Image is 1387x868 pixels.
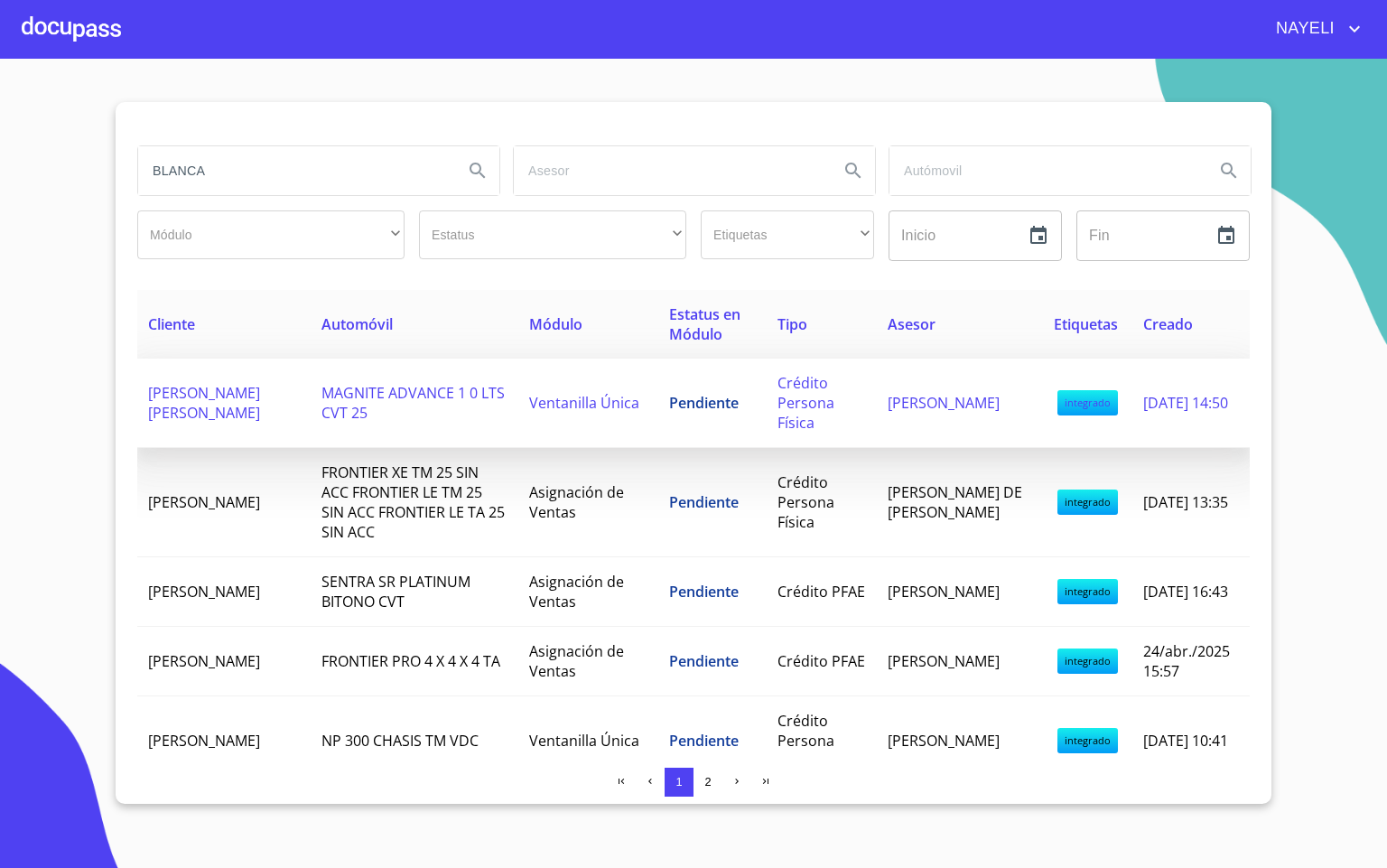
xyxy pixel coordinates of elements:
[321,651,500,671] span: FRONTIER PRO 4 X 4 X 4 TA
[1143,641,1230,681] span: 24/abr./2025 15:57
[321,383,505,423] span: MAGNITE ADVANCE 1 0 LTS CVT 25
[693,768,722,797] button: 2
[888,651,1000,671] span: [PERSON_NAME]
[514,146,824,195] input: search
[1057,490,1118,515] span: integrado
[1057,728,1118,753] span: integrado
[888,393,1000,413] span: [PERSON_NAME]
[704,775,711,789] span: 2
[148,731,260,751] span: [PERSON_NAME]
[1057,390,1118,415] span: integrado
[1057,649,1118,674] span: integrado
[321,314,393,334] span: Automóvil
[1143,582,1228,602] span: [DATE] 16:43
[888,582,1000,602] span: [PERSON_NAME]
[148,492,260,512] span: [PERSON_NAME]
[1262,14,1344,43] span: NAYELI
[148,314,195,334] span: Cliente
[889,146,1200,195] input: search
[669,651,739,671] span: Pendiente
[529,731,639,751] span: Ventanilla Única
[137,210,405,259] div: ​
[148,582,260,602] span: [PERSON_NAME]
[148,651,260,671] span: [PERSON_NAME]
[669,582,739,602] span: Pendiente
[669,393,739,413] span: Pendiente
[701,210,874,259] div: ​
[148,383,260,423] span: [PERSON_NAME] [PERSON_NAME]
[675,775,682,789] span: 1
[777,651,865,671] span: Crédito PFAE
[1143,393,1228,413] span: [DATE] 14:50
[321,731,479,751] span: NP 300 CHASIS TM VDC
[456,149,499,192] button: Search
[529,393,639,413] span: Ventanilla Única
[669,731,739,751] span: Pendiente
[777,472,834,532] span: Crédito Persona Física
[1143,314,1193,334] span: Creado
[777,711,834,770] span: Crédito Persona Física
[665,768,693,797] button: 1
[669,492,739,512] span: Pendiente
[321,572,470,611] span: SENTRA SR PLATINUM BITONO CVT
[529,314,582,334] span: Módulo
[888,731,1000,751] span: [PERSON_NAME]
[888,482,1022,522] span: [PERSON_NAME] DE [PERSON_NAME]
[419,210,686,259] div: ​
[777,314,807,334] span: Tipo
[529,482,624,522] span: Asignación de Ventas
[777,373,834,433] span: Crédito Persona Física
[1143,492,1228,512] span: [DATE] 13:35
[1143,731,1228,751] span: [DATE] 10:41
[138,146,449,195] input: search
[529,641,624,681] span: Asignación de Ventas
[669,304,740,344] span: Estatus en Módulo
[777,582,865,602] span: Crédito PFAE
[1054,314,1118,334] span: Etiquetas
[1057,579,1118,604] span: integrado
[1207,149,1251,192] button: Search
[529,572,624,611] span: Asignación de Ventas
[1262,14,1365,43] button: account of current user
[888,314,936,334] span: Asesor
[832,149,875,192] button: Search
[321,462,505,542] span: FRONTIER XE TM 25 SIN ACC FRONTIER LE TM 25 SIN ACC FRONTIER LE TA 25 SIN ACC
